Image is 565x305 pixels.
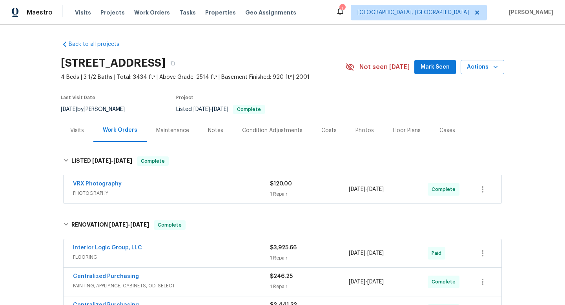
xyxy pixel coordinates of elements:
span: [DATE] [113,158,132,163]
div: LISTED [DATE]-[DATE]Complete [61,149,504,174]
span: Not seen [DATE] [359,63,410,71]
span: PHOTOGRAPHY [73,189,270,197]
button: Actions [461,60,504,74]
span: [DATE] [349,187,365,192]
span: [DATE] [212,107,228,112]
span: [DATE] [61,107,77,112]
div: 1 Repair [270,283,349,290]
span: Complete [138,157,168,165]
a: VRX Photography [73,181,122,187]
span: Project [176,95,193,100]
span: - [349,249,384,257]
span: [DATE] [193,107,210,112]
span: [DATE] [367,279,384,285]
span: Tasks [179,10,196,15]
span: Last Visit Date [61,95,95,100]
div: Photos [355,127,374,134]
div: Floor Plans [393,127,421,134]
div: Visits [70,127,84,134]
div: Work Orders [103,126,137,134]
span: - [349,278,384,286]
h2: [STREET_ADDRESS] [61,59,166,67]
div: Costs [321,127,337,134]
span: [DATE] [109,222,128,227]
div: RENOVATION [DATE]-[DATE]Complete [61,212,504,238]
span: [GEOGRAPHIC_DATA], [GEOGRAPHIC_DATA] [357,9,469,16]
a: Back to all projects [61,40,136,48]
span: [DATE] [349,251,365,256]
span: Visits [75,9,91,16]
span: Work Orders [134,9,170,16]
span: Mark Seen [421,62,450,72]
span: Complete [234,107,264,112]
span: $3,925.66 [270,245,297,251]
span: [DATE] [130,222,149,227]
span: Listed [176,107,265,112]
span: Maestro [27,9,53,16]
button: Mark Seen [414,60,456,74]
span: [DATE] [92,158,111,163]
span: $120.00 [270,181,292,187]
h6: RENOVATION [71,220,149,230]
span: [DATE] [349,279,365,285]
div: 1 Repair [270,190,349,198]
span: - [349,185,384,193]
span: Actions [467,62,498,72]
h6: LISTED [71,156,132,166]
span: [PERSON_NAME] [506,9,553,16]
span: FLOORING [73,253,270,261]
span: Projects [100,9,125,16]
span: - [109,222,149,227]
span: $246.25 [270,274,293,279]
div: by [PERSON_NAME] [61,105,134,114]
div: Condition Adjustments [242,127,303,134]
span: 4 Beds | 3 1/2 Baths | Total: 3434 ft² | Above Grade: 2514 ft² | Basement Finished: 920 ft² | 2001 [61,73,345,81]
span: [DATE] [367,251,384,256]
a: Centralized Purchasing [73,274,139,279]
button: Copy Address [166,56,180,70]
div: 1 [339,5,345,13]
span: PAINTING, APPLIANCE, CABINETS, OD_SELECT [73,282,270,290]
span: Complete [155,221,185,229]
span: - [92,158,132,163]
div: Cases [439,127,455,134]
div: Notes [208,127,223,134]
a: Interior Logic Group, LLC [73,245,142,251]
span: [DATE] [367,187,384,192]
span: Complete [432,278,459,286]
div: 1 Repair [270,254,349,262]
div: Maintenance [156,127,189,134]
span: - [193,107,228,112]
span: Properties [205,9,236,16]
span: Paid [432,249,445,257]
span: Geo Assignments [245,9,296,16]
span: Complete [432,185,459,193]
